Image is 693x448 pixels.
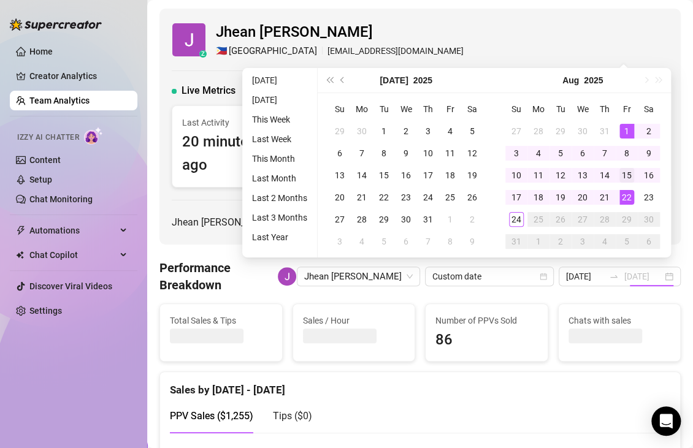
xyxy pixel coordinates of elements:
td: 2025-08-16 [638,164,660,186]
li: Last Year [247,230,312,245]
td: 2025-08-07 [417,230,439,252]
th: Fr [439,98,461,120]
td: 2025-07-03 [417,120,439,142]
a: Setup [29,175,52,184]
td: 2025-06-30 [351,120,373,142]
div: 3 [421,124,435,139]
div: 4 [443,124,458,139]
td: 2025-07-10 [417,142,439,164]
div: [EMAIL_ADDRESS][DOMAIN_NAME] [216,44,464,59]
td: 2025-08-14 [594,164,616,186]
div: 19 [553,190,568,205]
td: 2025-08-03 [505,142,527,164]
td: 2025-08-24 [505,208,527,230]
li: Last Week [247,132,312,146]
h4: Performance Breakdown [159,259,277,294]
span: 20 minutes ago [182,131,278,177]
div: 13 [332,168,347,183]
div: 7 [354,146,369,161]
div: 29 [619,212,634,227]
td: 2025-08-05 [549,142,572,164]
td: 2025-07-15 [373,164,395,186]
div: 14 [354,168,369,183]
a: Content [29,155,61,165]
button: Last year (Control + left) [323,68,336,93]
span: Izzy AI Chatter [17,132,79,143]
a: Settings [29,306,62,316]
div: 9 [399,146,413,161]
td: 2025-08-01 [439,208,461,230]
img: Chat Copilot [16,251,24,259]
div: 14 [597,168,612,183]
span: Sales / Hour [303,314,405,327]
div: 5 [377,234,391,249]
td: 2025-08-30 [638,208,660,230]
div: 21 [354,190,369,205]
div: 12 [465,146,480,161]
div: 27 [332,212,347,227]
input: End date [624,270,662,283]
div: 10 [421,146,435,161]
a: Creator Analytics [29,66,128,86]
td: 2025-08-17 [505,186,527,208]
td: 2025-07-06 [329,142,351,164]
td: 2025-07-17 [417,164,439,186]
td: 2025-09-02 [549,230,572,252]
th: Fr [616,98,638,120]
div: 28 [354,212,369,227]
td: 2025-08-22 [616,186,638,208]
td: 2025-07-25 [439,186,461,208]
div: 8 [443,234,458,249]
td: 2025-09-05 [616,230,638,252]
div: 31 [597,124,612,139]
div: 25 [443,190,458,205]
button: Previous month (PageUp) [336,68,350,93]
td: 2025-08-08 [439,230,461,252]
button: Choose a month [562,68,579,93]
td: 2025-07-29 [549,120,572,142]
th: Sa [638,98,660,120]
a: Discover Viral Videos [29,281,112,291]
div: 31 [509,234,524,249]
td: 2025-07-05 [461,120,483,142]
li: Last Month [247,171,312,186]
img: logo-BBDzfeDw.svg [10,18,102,31]
td: 2025-08-25 [527,208,549,230]
td: 2025-07-31 [594,120,616,142]
td: 2025-08-15 [616,164,638,186]
span: Chat Copilot [29,245,117,265]
th: Mo [527,98,549,120]
th: We [395,98,417,120]
td: 2025-09-04 [594,230,616,252]
div: 8 [377,146,391,161]
span: [GEOGRAPHIC_DATA] [229,44,317,59]
td: 2025-07-30 [572,120,594,142]
a: Home [29,47,53,56]
li: Last 2 Months [247,191,312,205]
input: Start date [566,270,605,283]
td: 2025-08-04 [351,230,373,252]
div: 20 [575,190,590,205]
img: Jhean Dela Cerna [172,23,205,56]
span: Jhean [PERSON_NAME] [216,21,464,44]
li: Last 3 Months [247,210,312,225]
th: Tu [373,98,395,120]
div: 23 [399,190,413,205]
li: [DATE] [247,93,312,107]
td: 2025-08-31 [505,230,527,252]
td: 2025-08-10 [505,164,527,186]
span: swap-right [609,271,619,281]
div: 1 [443,212,458,227]
th: Su [505,98,527,120]
div: 4 [597,234,612,249]
div: 27 [509,124,524,139]
td: 2025-08-04 [527,142,549,164]
div: 3 [332,234,347,249]
td: 2025-08-26 [549,208,572,230]
td: 2025-07-02 [395,120,417,142]
span: Jhean [PERSON_NAME] is a and assigned to creators [172,215,453,230]
td: 2025-08-12 [549,164,572,186]
div: 29 [377,212,391,227]
div: 7 [597,146,612,161]
td: 2025-08-20 [572,186,594,208]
